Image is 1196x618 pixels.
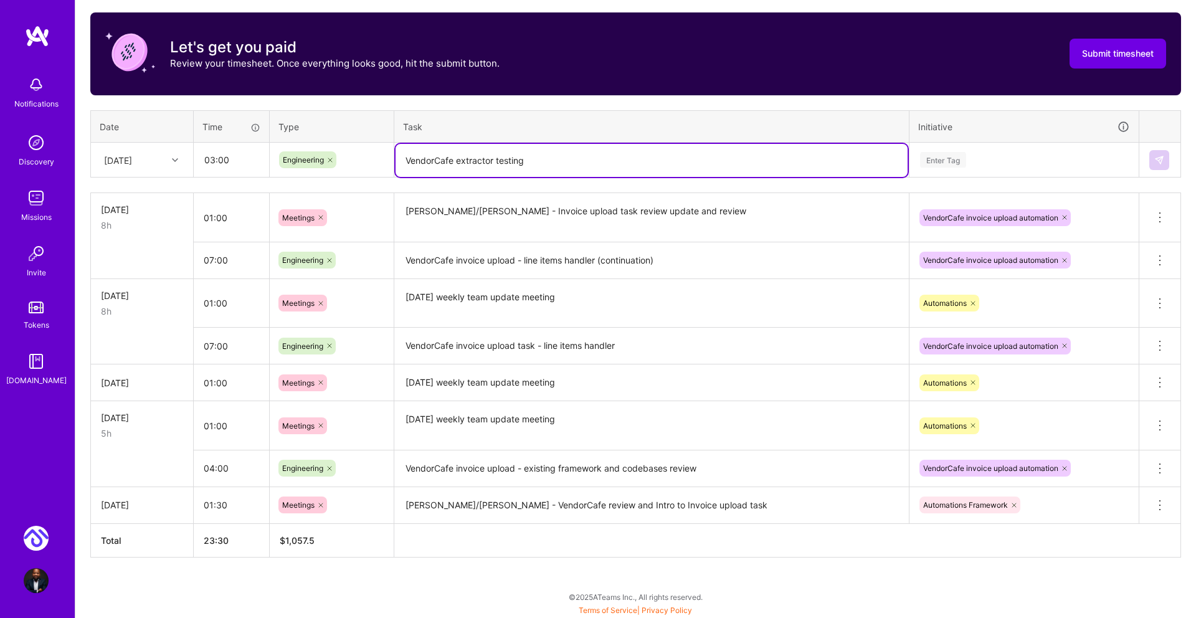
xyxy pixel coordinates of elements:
div: Missions [21,211,52,224]
div: [DATE] [104,153,132,166]
div: Enter Tag [920,150,966,169]
span: VendorCafe invoice upload automation [923,341,1058,351]
a: Monto: AI Payments Automation [21,526,52,551]
div: [DATE] [101,289,183,302]
textarea: VendorCafe invoice upload - line items handler (continuation) [396,244,908,278]
input: HH:MM [194,287,269,320]
textarea: [PERSON_NAME]/[PERSON_NAME] - Invoice upload task review update and review [396,194,908,241]
span: Meetings [282,500,315,510]
input: HH:MM [194,143,268,176]
textarea: [DATE] weekly team update meeting [396,366,908,400]
img: Invite [24,241,49,266]
input: HH:MM [194,366,269,399]
span: Engineering [283,155,324,164]
span: Automations [923,378,967,387]
div: [DATE] [101,376,183,389]
th: Type [270,110,394,143]
div: Invite [27,266,46,279]
span: Meetings [282,421,315,430]
img: teamwork [24,186,49,211]
th: Date [91,110,194,143]
textarea: VendorCafe extractor testing [396,144,908,177]
span: Meetings [282,378,315,387]
button: Submit timesheet [1070,39,1166,69]
input: HH:MM [194,201,269,234]
textarea: [DATE] weekly team update meeting [396,280,908,327]
input: HH:MM [194,452,269,485]
img: guide book [24,349,49,374]
span: $ 1,057.5 [280,535,315,546]
input: HH:MM [194,330,269,363]
span: Automations [923,298,967,308]
span: Automations [923,421,967,430]
span: Engineering [282,341,323,351]
img: tokens [29,302,44,313]
div: [DATE] [101,203,183,216]
div: 8h [101,219,183,232]
input: HH:MM [194,244,269,277]
span: | [579,606,692,615]
h3: Let's get you paid [170,38,500,57]
div: Initiative [918,120,1130,134]
span: VendorCafe invoice upload automation [923,463,1058,473]
a: Terms of Service [579,606,637,615]
div: Discovery [19,155,54,168]
span: Engineering [282,255,323,265]
textarea: [PERSON_NAME]/[PERSON_NAME] - VendorCafe review and Intro to Invoice upload task [396,488,908,523]
div: 5h [101,427,183,440]
img: discovery [24,130,49,155]
span: Meetings [282,298,315,308]
textarea: [DATE] weekly team update meeting [396,402,908,449]
span: VendorCafe invoice upload automation [923,255,1058,265]
i: icon Chevron [172,157,178,163]
img: logo [25,25,50,47]
div: [DATE] [101,411,183,424]
input: HH:MM [194,409,269,442]
th: 23:30 [194,523,270,557]
input: HH:MM [194,488,269,521]
a: User Avatar [21,568,52,593]
textarea: VendorCafe invoice upload - existing framework and codebases review [396,452,908,486]
div: Notifications [14,97,59,110]
span: Meetings [282,213,315,222]
div: [DOMAIN_NAME] [6,374,67,387]
div: © 2025 ATeams Inc., All rights reserved. [75,581,1196,612]
div: 8h [101,305,183,318]
span: Engineering [282,463,323,473]
img: Submit [1154,155,1164,165]
textarea: VendorCafe invoice upload task - line items handler [396,329,908,363]
th: Task [394,110,909,143]
a: Privacy Policy [642,606,692,615]
span: VendorCafe invoice upload automation [923,213,1058,222]
div: [DATE] [101,498,183,511]
p: Review your timesheet. Once everything looks good, hit the submit button. [170,57,500,70]
div: Tokens [24,318,49,331]
th: Total [91,523,194,557]
img: Monto: AI Payments Automation [24,526,49,551]
span: Submit timesheet [1082,47,1154,60]
img: coin [105,27,155,77]
div: Time [202,120,260,133]
span: Automations Framework [923,500,1008,510]
img: User Avatar [24,568,49,593]
img: bell [24,72,49,97]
